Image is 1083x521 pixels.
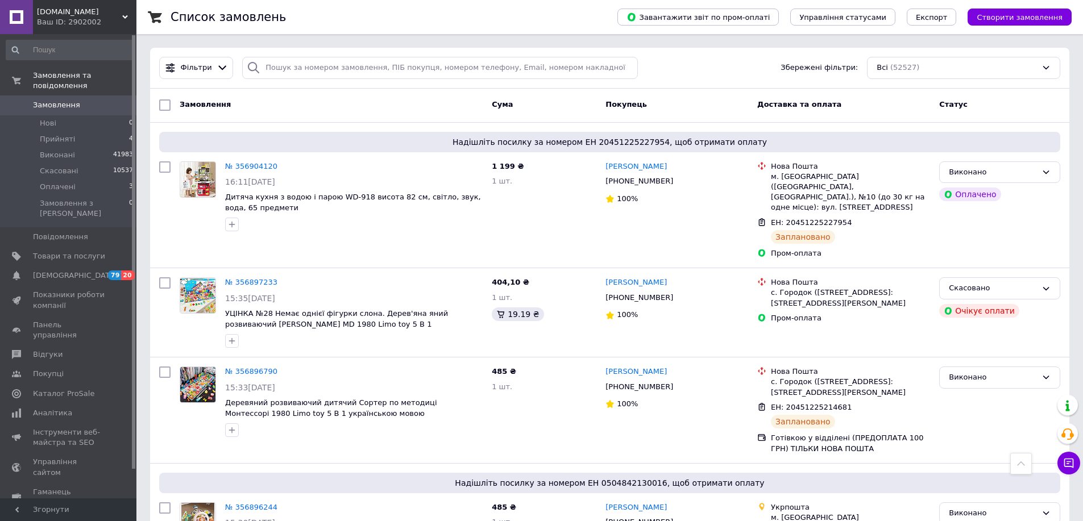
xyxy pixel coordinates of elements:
span: Гаманець компанії [33,487,105,507]
span: 15:35[DATE] [225,294,275,303]
div: с. Городок ([STREET_ADDRESS]: [STREET_ADDRESS][PERSON_NAME] [771,287,930,308]
span: Аналітика [33,408,72,418]
span: 100% [617,399,638,408]
input: Пошук за номером замовлення, ПІБ покупця, номером телефону, Email, номером накладної [242,57,638,79]
span: Замовлення та повідомлення [33,70,136,91]
span: Інструменти веб-майстра та SEO [33,427,105,448]
span: 1 шт. [492,382,512,391]
span: 485 ₴ [492,503,516,511]
a: Фото товару [180,277,216,314]
span: Нові [40,118,56,128]
a: [PERSON_NAME] [605,277,667,288]
div: [PHONE_NUMBER] [603,380,675,394]
span: Показники роботи компанії [33,290,105,310]
div: Виконано [949,507,1037,519]
a: [PERSON_NAME] [605,502,667,513]
span: Експорт [916,13,948,22]
img: Фото товару [180,278,215,313]
a: № 356897233 [225,278,277,286]
span: 16:11[DATE] [225,177,275,186]
span: Cума [492,100,513,109]
span: Каталог ProSale [33,389,94,399]
span: Відгуки [33,349,63,360]
a: [PERSON_NAME] [605,366,667,377]
span: 100% [617,194,638,203]
a: № 356896244 [225,503,277,511]
a: № 356904120 [225,162,277,170]
div: Пром-оплата [771,313,930,323]
input: Пошук [6,40,134,60]
span: 3 [129,182,133,192]
button: Завантажити звіт по пром-оплаті [617,9,779,26]
div: [PHONE_NUMBER] [603,174,675,189]
span: 1 шт. [492,177,512,185]
span: 100% [617,310,638,319]
div: Нова Пошта [771,277,930,287]
span: Покупці [33,369,64,379]
span: Управління статусами [799,13,886,22]
span: Замовлення з [PERSON_NAME] [40,198,129,219]
span: 79 [108,270,121,280]
a: № 356896790 [225,367,277,376]
span: Замовлення [180,100,231,109]
span: Оплачені [40,182,76,192]
span: [DEMOGRAPHIC_DATA] [33,270,117,281]
span: 0 [129,118,133,128]
span: Завантажити звіт по пром-оплаті [626,12,770,22]
span: Створити замовлення [977,13,1063,22]
span: Прийняті [40,134,75,144]
div: Виконано [949,166,1037,178]
div: Укрпошта [771,502,930,512]
button: Експорт [907,9,957,26]
span: Збережені фільтри: [781,62,858,73]
span: Статус [939,100,968,109]
span: (52527) [890,63,920,72]
span: 1 шт. [492,293,512,302]
div: м. [GEOGRAPHIC_DATA] ([GEOGRAPHIC_DATA], [GEOGRAPHIC_DATA].), №10 (до 30 кг на одне місце): вул. ... [771,172,930,213]
img: Фото товару [180,367,215,402]
span: Замовлення [33,100,80,110]
a: Створити замовлення [956,12,1072,21]
div: Виконано [949,372,1037,384]
div: Заплановано [771,415,835,428]
span: Доставка та оплата [757,100,841,109]
span: Фільтри [181,62,212,73]
div: Пром-оплата [771,248,930,259]
a: Фото товару [180,161,216,198]
span: Timi.com.ua [37,7,122,17]
span: Панель управління [33,320,105,340]
div: Ваш ID: 2902002 [37,17,136,27]
span: 0 [129,198,133,219]
span: 41983 [113,150,133,160]
a: Деревяний розвиваючий дитячий Сортер по методиці Монтессорі 1980 Limo toy 5 В 1 українською мовою [225,398,437,418]
span: Надішліть посилку за номером ЕН 20451225227954, щоб отримати оплату [164,136,1056,148]
div: Нова Пошта [771,161,930,172]
div: Заплановано [771,230,835,244]
h1: Список замовлень [171,10,286,24]
div: [PHONE_NUMBER] [603,290,675,305]
span: Покупець [605,100,647,109]
button: Створити замовлення [968,9,1072,26]
span: 404,10 ₴ [492,278,529,286]
div: Скасовано [949,282,1037,294]
span: Всі [877,62,888,73]
span: Надішліть посилку за номером ЕН 0504842130016, щоб отримати оплату [164,477,1056,489]
span: ЕН: 20451225214681 [771,403,852,411]
div: 19.19 ₴ [492,307,543,321]
a: [PERSON_NAME] [605,161,667,172]
span: Скасовані [40,166,78,176]
a: УЦІНКА №28 Немає однієї фігурки слона. Дерев'яна яний розвиваючий [PERSON_NAME] MD 1980 Limo toy ... [225,309,448,328]
span: Управління сайтом [33,457,105,477]
div: Готівкою у відділені (ПРЕДОПЛАТА 100 ГРН) ТІЛЬКИ НОВА ПОШТА [771,433,930,453]
button: Чат з покупцем [1057,452,1080,474]
img: Фото товару [180,162,215,197]
div: Очікує оплати [939,304,1019,318]
span: 485 ₴ [492,367,516,376]
span: 1 199 ₴ [492,162,524,170]
span: ЕН: 20451225227954 [771,218,852,227]
span: Товари та послуги [33,251,105,261]
span: 10537 [113,166,133,176]
span: Дитяча кухня з водою і парою WD-918 висота 82 см, світло, звук, вода, 65 предмети [225,193,481,212]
